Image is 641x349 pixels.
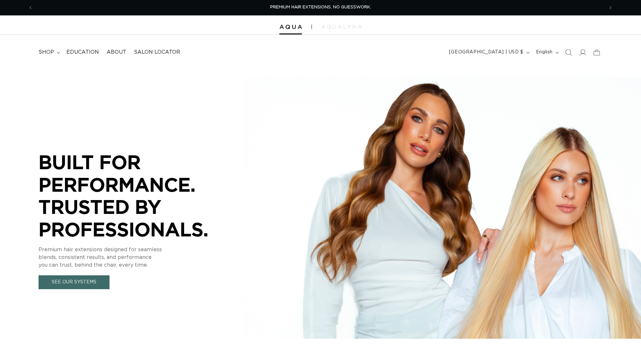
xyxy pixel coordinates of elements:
button: [GEOGRAPHIC_DATA] | USD $ [445,46,532,59]
button: Next announcement [603,2,618,14]
a: Salon Locator [130,45,184,60]
summary: shop [35,45,63,60]
p: Premium hair extensions designed for seamless blends, consistent results, and performance you can... [39,246,231,269]
img: aqualyna.com [321,25,362,29]
summary: Search [561,45,575,60]
button: Previous announcement [23,2,38,14]
img: Aqua Hair Extensions [279,25,302,29]
span: English [536,49,553,56]
span: [GEOGRAPHIC_DATA] | USD $ [449,49,523,56]
span: shop [39,49,54,56]
a: See Our Systems [39,275,110,289]
a: About [103,45,130,60]
a: Education [63,45,103,60]
p: BUILT FOR PERFORMANCE. TRUSTED BY PROFESSIONALS. [39,151,231,240]
span: Salon Locator [134,49,180,56]
span: PREMIUM HAIR EXTENSIONS. NO GUESSWORK. [270,5,371,9]
span: About [107,49,126,56]
span: Education [66,49,99,56]
button: English [532,46,561,59]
